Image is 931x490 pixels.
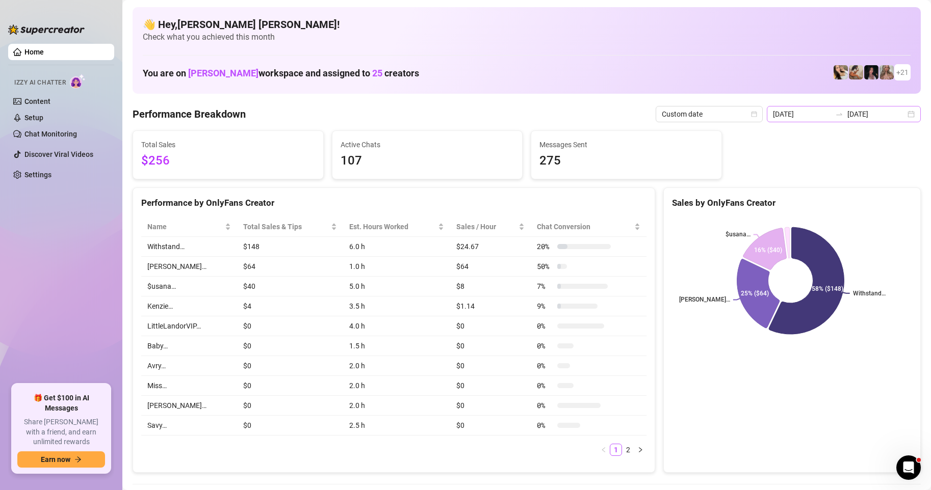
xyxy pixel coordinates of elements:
[847,108,906,120] input: End date
[450,217,531,237] th: Sales / Hour
[726,231,751,238] text: $usana…
[237,257,343,277] td: $64
[243,221,329,232] span: Total Sales & Tips
[598,444,610,456] li: Previous Page
[880,65,894,79] img: Kenzie (@dmaxkenz)
[141,277,237,296] td: $usana…
[598,444,610,456] button: left
[143,68,419,79] h1: You are on workspace and assigned to creators
[141,217,237,237] th: Name
[343,376,450,396] td: 2.0 h
[147,221,223,232] span: Name
[41,455,70,464] span: Earn now
[133,107,246,121] h4: Performance Breakdown
[864,65,878,79] img: Baby (@babyyyybellaa)
[24,171,51,179] a: Settings
[773,108,831,120] input: Start date
[537,301,553,312] span: 9 %
[188,68,258,78] span: [PERSON_NAME]
[537,400,553,411] span: 0 %
[450,316,531,336] td: $0
[537,360,553,371] span: 0 %
[24,97,50,105] a: Content
[343,416,450,435] td: 2.5 h
[537,380,553,391] span: 0 %
[450,277,531,296] td: $8
[450,257,531,277] td: $64
[450,336,531,356] td: $0
[531,217,646,237] th: Chat Conversion
[343,257,450,277] td: 1.0 h
[634,444,646,456] button: right
[343,296,450,316] td: 3.5 h
[141,257,237,277] td: [PERSON_NAME]…
[896,67,909,78] span: + 21
[141,416,237,435] td: Savy…
[237,316,343,336] td: $0
[237,237,343,257] td: $148
[343,316,450,336] td: 4.0 h
[24,114,43,122] a: Setup
[622,444,634,456] li: 2
[17,451,105,468] button: Earn nowarrow-right
[450,396,531,416] td: $0
[141,376,237,396] td: Miss…
[70,74,86,89] img: AI Chatter
[634,444,646,456] li: Next Page
[343,277,450,296] td: 5.0 h
[24,130,77,138] a: Chat Monitoring
[341,151,514,171] span: 107
[341,139,514,150] span: Active Chats
[835,110,843,118] span: swap-right
[601,447,607,453] span: left
[637,447,643,453] span: right
[343,396,450,416] td: 2.0 h
[537,221,632,232] span: Chat Conversion
[141,296,237,316] td: Kenzie…
[662,106,757,122] span: Custom date
[450,296,531,316] td: $1.14
[237,396,343,416] td: $0
[679,296,730,304] text: [PERSON_NAME]…
[237,376,343,396] td: $0
[8,24,85,35] img: logo-BBDzfeDw.svg
[849,65,863,79] img: Kayla (@kaylathaylababy)
[610,444,622,455] a: 1
[141,336,237,356] td: Baby…
[537,340,553,351] span: 0 %
[237,356,343,376] td: $0
[537,420,553,431] span: 0 %
[450,416,531,435] td: $0
[143,32,911,43] span: Check what you achieved this month
[14,78,66,88] span: Izzy AI Chatter
[141,396,237,416] td: [PERSON_NAME]…
[141,237,237,257] td: Withstand…
[237,336,343,356] td: $0
[537,261,553,272] span: 50 %
[141,151,315,171] span: $256
[537,320,553,332] span: 0 %
[237,217,343,237] th: Total Sales & Tips
[896,455,921,480] iframe: Intercom live chat
[450,237,531,257] td: $24.67
[623,444,634,455] a: 2
[141,356,237,376] td: Avry…
[17,393,105,413] span: 🎁 Get $100 in AI Messages
[349,221,436,232] div: Est. Hours Worked
[74,456,82,463] span: arrow-right
[610,444,622,456] li: 1
[141,316,237,336] td: LittleLandorVIP…
[537,241,553,252] span: 20 %
[237,277,343,296] td: $40
[141,139,315,150] span: Total Sales
[372,68,382,78] span: 25
[672,196,912,210] div: Sales by OnlyFans Creator
[539,139,713,150] span: Messages Sent
[751,111,757,117] span: calendar
[343,336,450,356] td: 1.5 h
[450,376,531,396] td: $0
[237,416,343,435] td: $0
[17,417,105,447] span: Share [PERSON_NAME] with a friend, and earn unlimited rewards
[141,196,646,210] div: Performance by OnlyFans Creator
[237,296,343,316] td: $4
